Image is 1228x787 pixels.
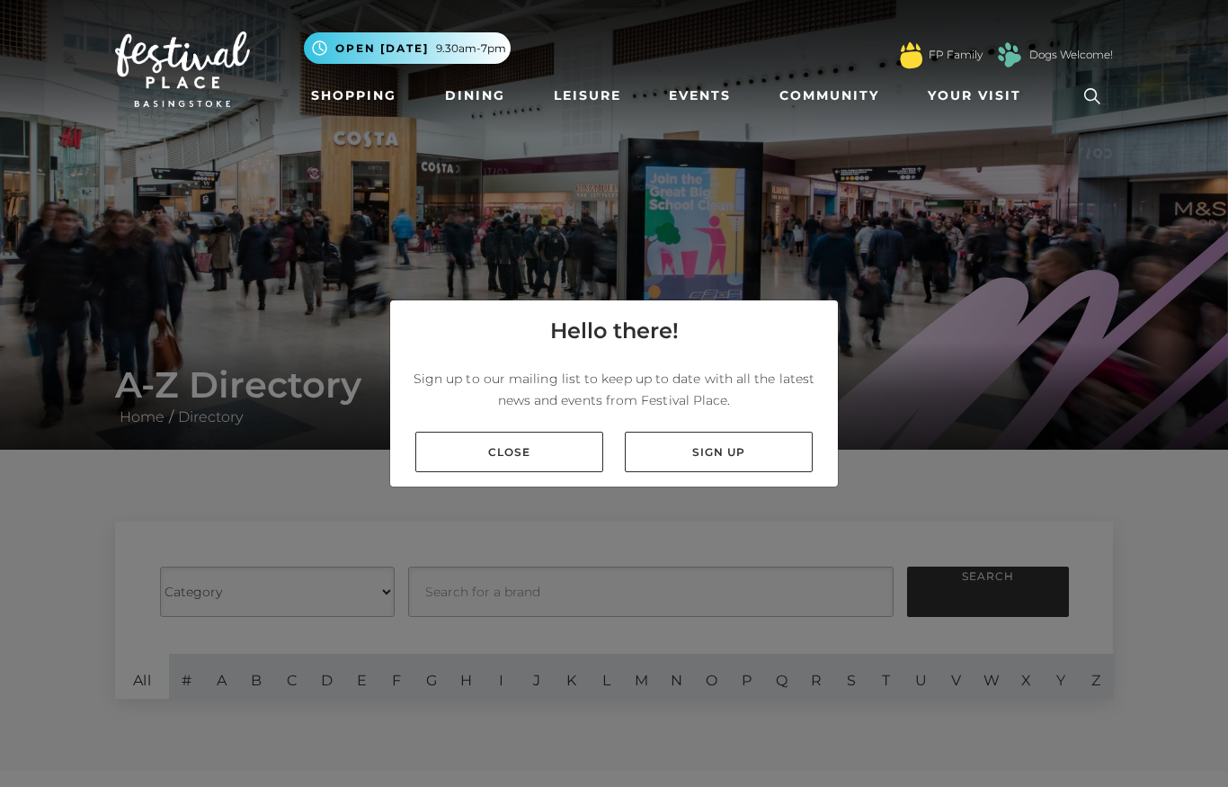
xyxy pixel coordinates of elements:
a: Close [415,432,603,472]
a: Community [772,79,886,112]
p: Sign up to our mailing list to keep up to date with all the latest news and events from Festival ... [405,368,823,411]
a: Sign up [625,432,813,472]
img: Festival Place Logo [115,31,250,107]
a: Events [662,79,738,112]
a: Shopping [304,79,404,112]
a: Dogs Welcome! [1029,47,1113,63]
a: Dining [438,79,512,112]
a: Leisure [547,79,628,112]
span: Your Visit [928,86,1021,105]
a: Your Visit [921,79,1037,112]
span: Open [DATE] [335,40,429,57]
h4: Hello there! [550,315,679,347]
button: Open [DATE] 9.30am-7pm [304,32,511,64]
span: 9.30am-7pm [436,40,506,57]
a: FP Family [929,47,983,63]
